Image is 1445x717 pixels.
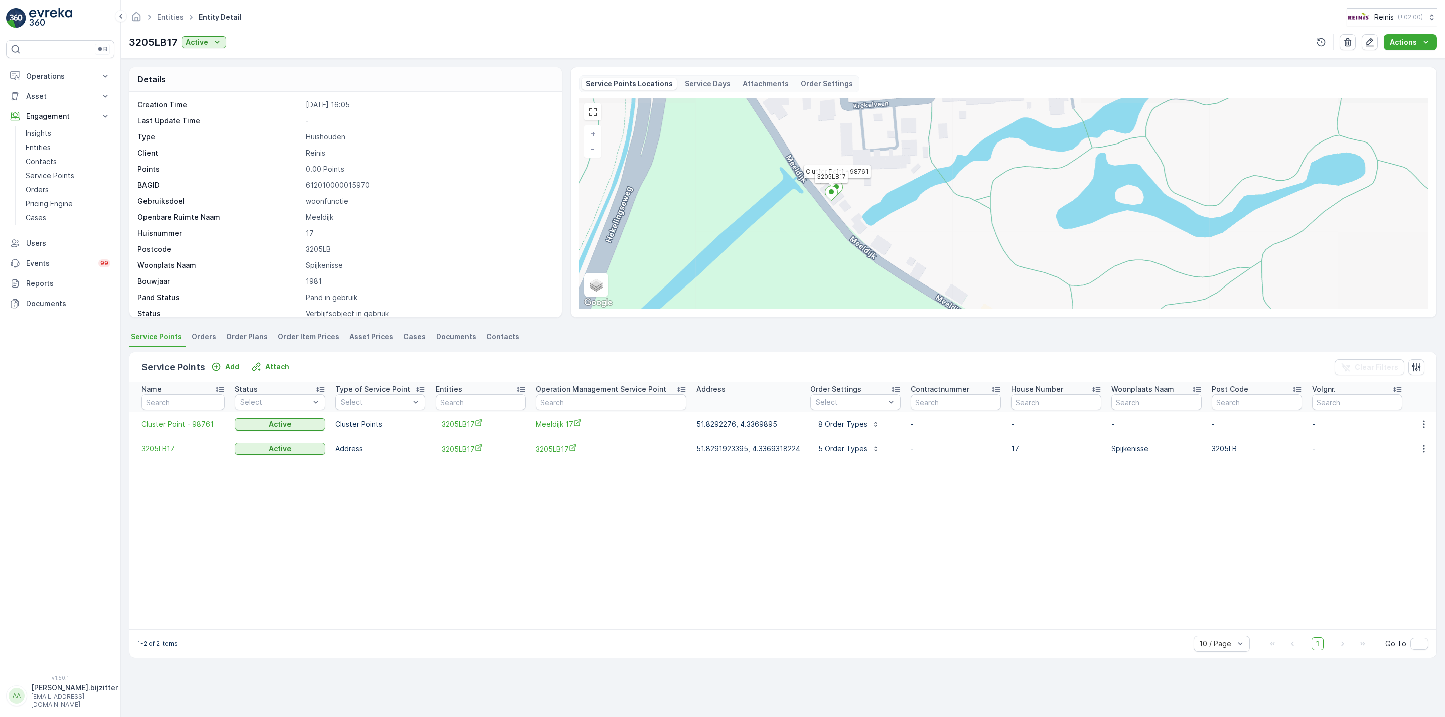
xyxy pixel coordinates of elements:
[31,693,118,709] p: [EMAIL_ADDRESS][DOMAIN_NAME]
[1111,394,1202,410] input: Search
[306,276,551,286] p: 1981
[137,228,302,238] p: Huisnummer
[1011,444,1101,454] p: 17
[306,228,551,238] p: 17
[590,145,595,153] span: −
[442,444,520,454] a: 3205LB17
[137,244,302,254] p: Postcode
[22,140,114,155] a: Entities
[306,196,551,206] p: woonfunctie
[536,394,686,410] input: Search
[137,212,302,222] p: Openbare Ruimte Naam
[696,444,800,454] p: 51.8291923395, 4.3369318224
[6,273,114,294] a: Reports
[591,129,595,138] span: +
[131,15,142,24] a: Homepage
[6,253,114,273] a: Events99
[536,444,686,454] a: 3205LB17
[141,444,225,454] a: 3205LB17
[131,332,182,342] span: Service Points
[911,419,1001,429] p: -
[810,416,886,433] button: 8 Order Types
[137,260,302,270] p: Woonplats Naam
[157,13,184,21] a: Entities
[1355,362,1398,372] p: Clear Filters
[141,419,225,429] a: Cluster Point - 98761
[536,419,686,429] a: Meeldijk 17
[137,73,166,85] p: Details
[278,332,339,342] span: Order Item Prices
[696,419,800,429] p: 51.8292276, 4.3369895
[816,444,868,454] p: 5 Order Types
[97,45,107,53] p: ⌘B
[801,79,853,89] p: Order Settings
[31,683,118,693] p: [PERSON_NAME].bijzitter
[26,213,46,223] p: Cases
[22,155,114,169] a: Contacts
[1011,419,1101,429] p: -
[26,171,74,181] p: Service Points
[1312,394,1402,410] input: Search
[341,397,410,407] p: Select
[186,37,208,47] p: Active
[585,141,600,157] a: Zoom Out
[137,640,178,648] p: 1-2 of 2 items
[26,258,92,268] p: Events
[6,86,114,106] button: Asset
[225,362,239,372] p: Add
[226,332,268,342] span: Order Plans
[137,293,302,303] p: Pand Status
[306,212,551,222] p: Meeldijk
[306,244,551,254] p: 3205LB
[235,384,258,394] p: Status
[306,116,551,126] p: -
[22,126,114,140] a: Insights
[585,104,600,119] a: View Fullscreen
[585,274,607,296] a: Layers
[306,148,551,158] p: Reinis
[6,294,114,314] a: Documents
[442,419,520,429] a: 3205LB17
[6,683,114,709] button: AA[PERSON_NAME].bijzitter[EMAIL_ADDRESS][DOMAIN_NAME]
[129,35,178,50] p: 3205LB17
[26,299,110,309] p: Documents
[436,394,526,410] input: Search
[306,132,551,142] p: Huishouden
[335,384,410,394] p: Type of Service Point
[26,142,51,153] p: Entities
[22,211,114,225] a: Cases
[1212,419,1302,429] p: -
[137,164,302,174] p: Points
[1384,34,1437,50] button: Actions
[810,384,861,394] p: Order Settings
[306,260,551,270] p: Spijkenisse
[137,180,302,190] p: BAGID
[585,126,600,141] a: Zoom In
[1111,384,1174,394] p: Woonplaats Naam
[1312,384,1336,394] p: Volgnr.
[192,332,216,342] span: Orders
[436,332,476,342] span: Documents
[586,79,673,89] p: Service Points Locations
[349,332,393,342] span: Asset Prices
[137,196,302,206] p: Gebruiksdoel
[141,360,205,374] p: Service Points
[810,441,886,457] button: 5 Order Types
[26,199,73,209] p: Pricing Engine
[1312,637,1324,650] span: 1
[269,419,292,429] p: Active
[141,394,225,410] input: Search
[816,419,868,429] p: 8 Order Types
[137,132,302,142] p: Type
[137,276,302,286] p: Bouwjaar
[306,164,551,174] p: 0.00 Points
[141,384,162,394] p: Name
[137,309,302,319] p: Status
[22,169,114,183] a: Service Points
[1398,13,1423,21] p: ( +02:00 )
[26,278,110,289] p: Reports
[9,688,25,704] div: AA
